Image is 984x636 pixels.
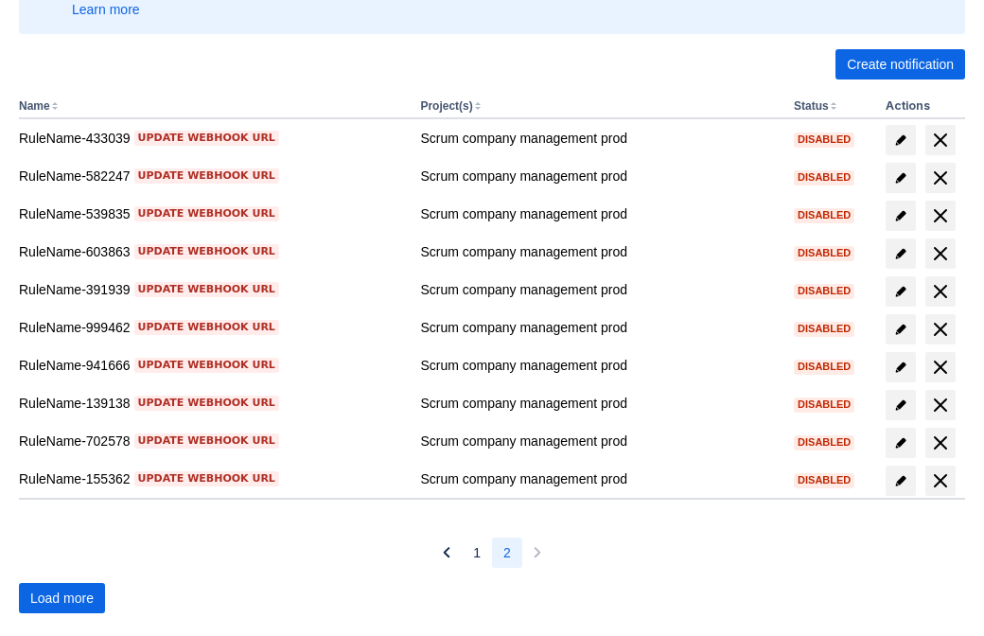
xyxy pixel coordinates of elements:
div: RuleName-603863 [19,242,405,261]
span: Update webhook URL [138,206,275,221]
div: Scrum company management prod [420,204,779,223]
div: RuleName-539835 [19,204,405,223]
span: Disabled [794,437,854,448]
button: Previous [431,538,462,568]
span: Disabled [794,286,854,296]
span: Disabled [794,324,854,334]
span: delete [929,356,952,379]
span: edit [893,473,908,488]
button: Name [19,99,50,113]
span: Disabled [794,248,854,258]
div: RuleName-941666 [19,356,405,375]
span: edit [893,132,908,148]
div: RuleName-155362 [19,469,405,488]
span: delete [929,167,952,189]
span: 2 [503,538,511,568]
button: Page 2 [492,538,522,568]
div: Scrum company management prod [420,318,779,337]
span: edit [893,246,908,261]
div: Scrum company management prod [420,394,779,413]
span: Disabled [794,475,854,486]
span: Disabled [794,210,854,221]
span: delete [929,394,952,416]
span: edit [893,170,908,185]
span: delete [929,280,952,303]
button: Next [522,538,553,568]
div: Scrum company management prod [420,242,779,261]
div: RuleName-999462 [19,318,405,337]
span: Update webhook URL [138,396,275,411]
span: Disabled [794,362,854,372]
span: Create notification [847,49,954,79]
span: Disabled [794,134,854,145]
button: Project(s) [420,99,472,113]
div: Scrum company management prod [420,356,779,375]
nav: Pagination [431,538,553,568]
span: Update webhook URL [138,168,275,184]
span: delete [929,204,952,227]
span: delete [929,432,952,454]
span: Update webhook URL [138,471,275,486]
div: RuleName-139138 [19,394,405,413]
span: Update webhook URL [138,433,275,449]
span: Disabled [794,399,854,410]
span: edit [893,284,908,299]
th: Actions [878,95,965,119]
span: 1 [473,538,481,568]
span: delete [929,129,952,151]
span: Update webhook URL [138,358,275,373]
span: edit [893,360,908,375]
span: Disabled [794,172,854,183]
span: Update webhook URL [138,282,275,297]
button: Create notification [835,49,965,79]
span: edit [893,397,908,413]
span: edit [893,322,908,337]
button: Page 1 [462,538,492,568]
span: Update webhook URL [138,244,275,259]
div: RuleName-702578 [19,432,405,450]
div: Scrum company management prod [420,129,779,148]
div: RuleName-391939 [19,280,405,299]
div: RuleName-582247 [19,167,405,185]
span: delete [929,318,952,341]
span: Load more [30,583,94,613]
div: Scrum company management prod [420,167,779,185]
span: Update webhook URL [138,131,275,146]
span: Update webhook URL [138,320,275,335]
span: edit [893,208,908,223]
div: Scrum company management prod [420,432,779,450]
button: Load more [19,583,105,613]
div: RuleName-433039 [19,129,405,148]
span: delete [929,242,952,265]
button: Status [794,99,829,113]
div: Scrum company management prod [420,280,779,299]
div: Scrum company management prod [420,469,779,488]
span: delete [929,469,952,492]
span: edit [893,435,908,450]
